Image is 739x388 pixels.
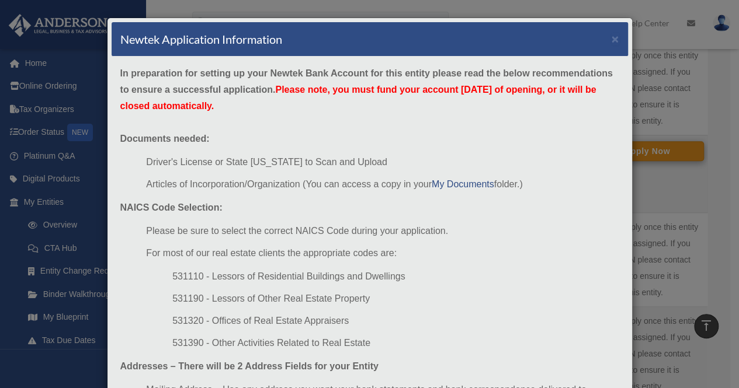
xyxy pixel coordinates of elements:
[612,33,619,45] button: ×
[120,68,613,111] strong: In preparation for setting up your Newtek Bank Account for this entity please read the below reco...
[146,154,619,170] li: Driver's License or State [US_STATE] to Scan and Upload
[172,313,619,329] li: 531320 - Offices of Real Estate Appraisers
[120,134,210,144] strong: Documents needed:
[120,85,596,111] span: Please note, you must fund your account [DATE] of opening, or it will be closed automatically.
[120,31,282,47] h4: Newtek Application Information
[172,268,619,285] li: 531110 - Lessors of Residential Buildings and Dwellings
[120,361,379,371] strong: Addresses – There will be 2 Address Fields for your Entity
[146,245,619,261] li: For most of our real estate clients the appropriate codes are:
[172,291,619,307] li: 531190 - Lessors of Other Real Estate Property
[146,176,619,193] li: Articles of Incorporation/Organization (You can access a copy in your folder.)
[172,335,619,351] li: 531390 - Other Activities Related to Real Estate
[146,223,619,239] li: Please be sure to select the correct NAICS Code during your application.
[120,202,223,212] strong: NAICS Code Selection:
[432,179,494,189] a: My Documents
